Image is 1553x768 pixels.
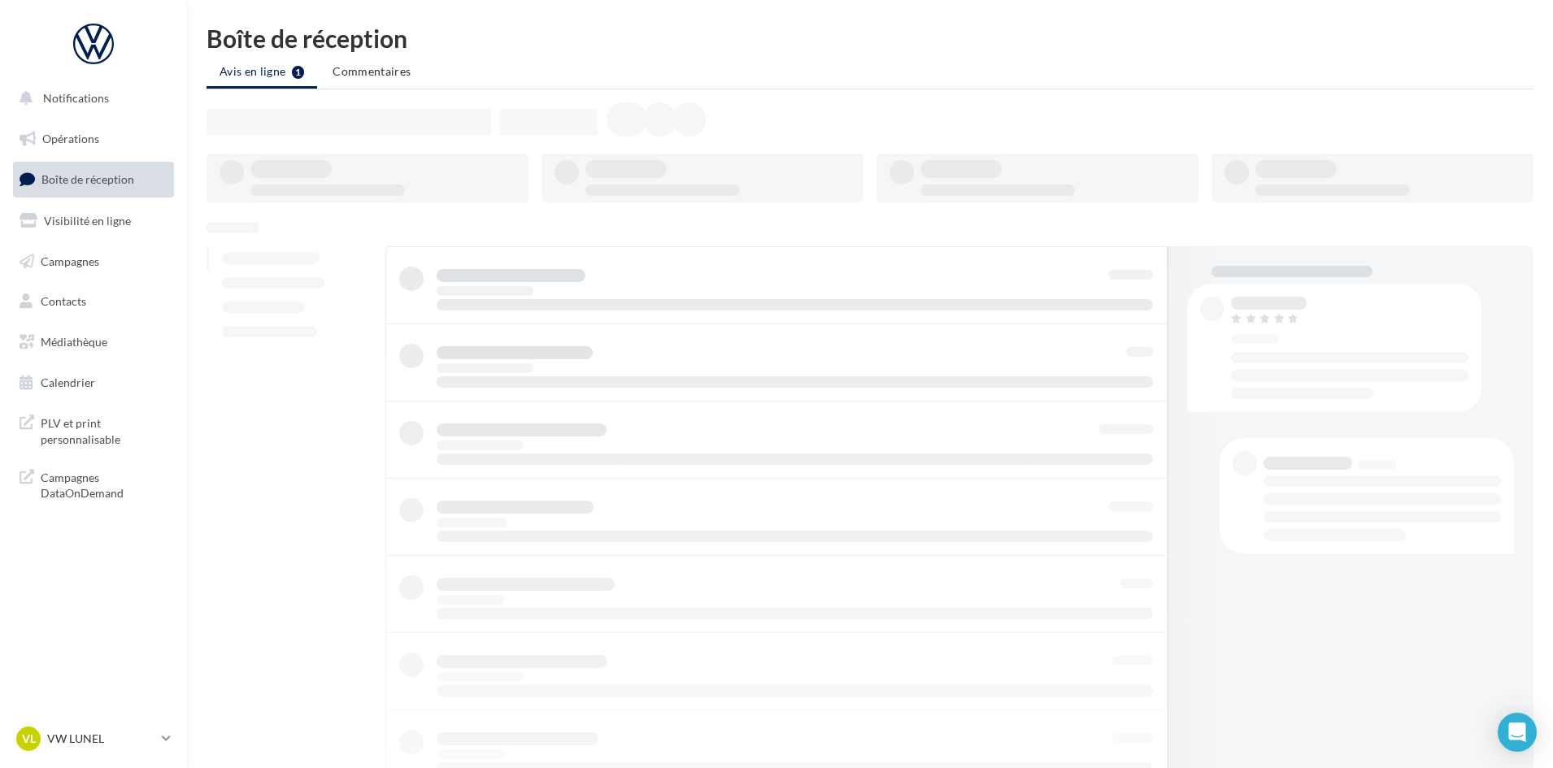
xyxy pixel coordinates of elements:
[42,132,99,145] span: Opérations
[41,172,134,186] span: Boîte de réception
[47,731,155,747] p: VW LUNEL
[44,214,131,228] span: Visibilité en ligne
[207,26,1533,50] div: Boîte de réception
[10,81,171,115] button: Notifications
[10,162,177,197] a: Boîte de réception
[13,723,174,754] a: VL VW LUNEL
[41,294,86,308] span: Contacts
[41,254,99,267] span: Campagnes
[22,731,36,747] span: VL
[41,466,167,501] span: Campagnes DataOnDemand
[41,335,107,349] span: Médiathèque
[10,406,177,453] a: PLV et print personnalisable
[41,375,95,389] span: Calendrier
[10,366,177,400] a: Calendrier
[43,91,109,105] span: Notifications
[10,122,177,156] a: Opérations
[10,204,177,238] a: Visibilité en ligne
[41,412,167,447] span: PLV et print personnalisable
[10,460,177,508] a: Campagnes DataOnDemand
[10,284,177,319] a: Contacts
[1498,713,1537,752] div: Open Intercom Messenger
[10,325,177,359] a: Médiathèque
[333,64,411,78] span: Commentaires
[10,245,177,279] a: Campagnes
